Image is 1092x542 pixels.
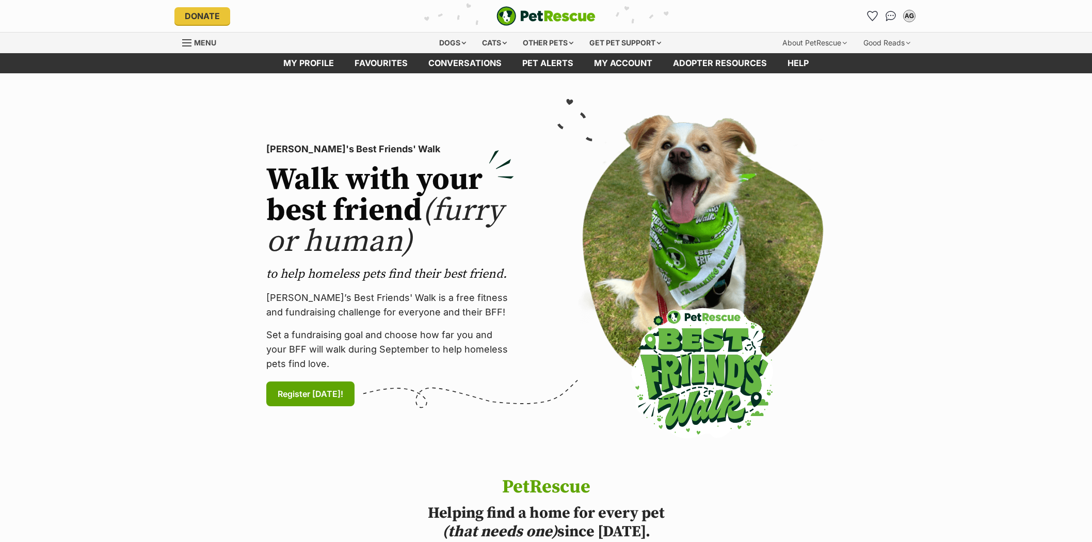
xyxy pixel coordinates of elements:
a: conversations [418,53,512,73]
a: Register [DATE]! [266,381,355,406]
p: to help homeless pets find their best friend. [266,266,514,282]
a: Help [777,53,819,73]
a: Adopter resources [663,53,777,73]
div: About PetRescue [775,33,854,53]
p: [PERSON_NAME]’s Best Friends' Walk is a free fitness and fundraising challenge for everyone and t... [266,291,514,320]
a: PetRescue [496,6,596,26]
img: chat-41dd97257d64d25036548639549fe6c8038ab92f7586957e7f3b1b290dea8141.svg [886,11,896,21]
h2: Walk with your best friend [266,165,514,258]
span: Register [DATE]! [278,388,343,400]
button: My account [901,8,918,24]
h1: PetRescue [387,477,705,498]
div: Other pets [516,33,581,53]
h2: Helping find a home for every pet since [DATE]. [387,504,705,541]
ul: Account quick links [864,8,918,24]
div: Good Reads [856,33,918,53]
a: Menu [182,33,223,51]
a: Favourites [344,53,418,73]
div: Get pet support [582,33,668,53]
div: Dogs [432,33,473,53]
p: [PERSON_NAME]'s Best Friends' Walk [266,142,514,156]
a: My profile [273,53,344,73]
a: Pet alerts [512,53,584,73]
span: Menu [194,38,216,47]
div: Cats [475,33,514,53]
img: logo-e224e6f780fb5917bec1dbf3a21bbac754714ae5b6737aabdf751b685950b380.svg [496,6,596,26]
a: Conversations [882,8,899,24]
i: (that needs one) [442,522,557,541]
div: AG [904,11,914,21]
a: Donate [174,7,230,25]
a: My account [584,53,663,73]
span: (furry or human) [266,192,503,261]
p: Set a fundraising goal and choose how far you and your BFF will walk during September to help hom... [266,328,514,371]
a: Favourites [864,8,880,24]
